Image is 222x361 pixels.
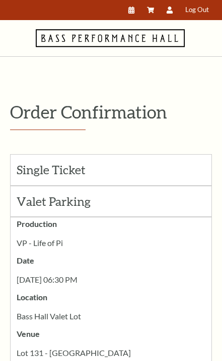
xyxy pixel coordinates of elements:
p: Order Confirmation [10,102,212,122]
p: Lot 131 - [GEOGRAPHIC_DATA] [17,348,205,358]
h2: Single Ticket [17,163,86,176]
h2: Valet Parking [17,195,91,208]
div: [DATE] 06:30 PM [11,275,211,291]
h3: Venue [11,327,211,348]
h3: Date [11,254,211,275]
div: VP - Life of Pi [11,238,211,254]
span: Bass Hall Valet Lot [17,311,81,321]
a: Log Out [183,6,211,14]
h3: Production [11,217,211,238]
h3: Location [11,291,211,311]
